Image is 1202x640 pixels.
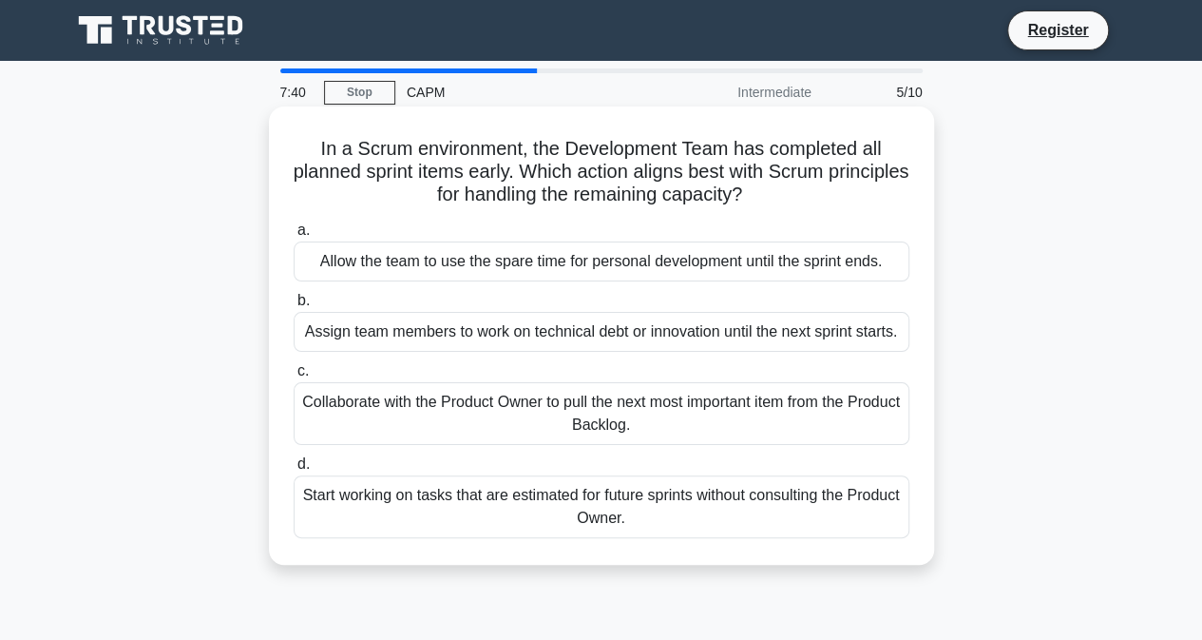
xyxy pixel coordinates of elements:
span: a. [297,222,310,238]
div: Start working on tasks that are estimated for future sprints without consulting the Product Owner. [294,475,909,538]
div: Collaborate with the Product Owner to pull the next most important item from the Product Backlog. [294,382,909,445]
span: d. [297,456,310,472]
a: Stop [324,81,395,105]
div: Intermediate [657,73,823,111]
div: 7:40 [269,73,324,111]
div: 5/10 [823,73,934,111]
div: CAPM [395,73,657,111]
span: c. [297,362,309,378]
div: Allow the team to use the spare time for personal development until the sprint ends. [294,242,909,281]
a: Register [1016,18,1099,42]
div: Assign team members to work on technical debt or innovation until the next sprint starts. [294,312,909,352]
span: b. [297,292,310,308]
h5: In a Scrum environment, the Development Team has completed all planned sprint items early. Which ... [292,137,911,207]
